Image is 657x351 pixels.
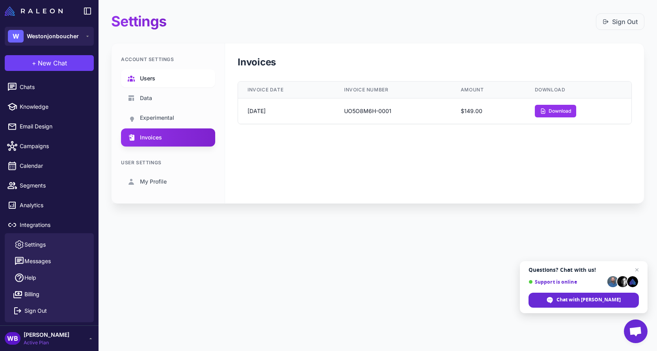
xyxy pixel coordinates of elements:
[140,133,162,142] span: Invoices
[3,177,95,194] a: Segments
[3,118,95,135] a: Email Design
[27,32,79,41] span: Westonjonboucher
[3,217,95,233] a: Integrations
[140,113,174,122] span: Experimental
[335,98,451,124] td: UO5O8M6H-0001
[238,56,632,69] h2: Invoices
[24,290,39,299] span: Billing
[121,173,215,191] a: My Profile
[8,303,91,319] button: Sign Out
[238,98,335,124] td: [DATE]
[556,296,621,303] span: Chat with [PERSON_NAME]
[121,109,215,127] a: Experimental
[5,332,20,345] div: WB
[20,102,89,111] span: Knowledge
[20,83,89,91] span: Chats
[24,339,69,346] span: Active Plan
[529,279,605,285] span: Support is online
[529,293,639,308] div: Chat with Raleon
[20,142,89,150] span: Campaigns
[20,181,89,190] span: Segments
[535,105,576,117] button: Download
[32,58,36,68] span: +
[121,56,215,63] div: Account Settings
[8,269,91,286] a: Help
[8,30,24,43] div: W
[624,319,648,343] div: Open chat
[20,201,89,210] span: Analytics
[3,197,95,214] a: Analytics
[121,69,215,87] a: Users
[529,267,639,273] span: Questions? Chat with us!
[121,128,215,147] a: Invoices
[38,58,67,68] span: New Chat
[20,221,89,229] span: Integrations
[24,273,36,282] span: Help
[596,13,644,30] button: Sign Out
[3,138,95,154] a: Campaigns
[24,257,51,266] span: Messages
[3,79,95,95] a: Chats
[632,265,642,275] span: Close chat
[3,158,95,174] a: Calendar
[5,55,94,71] button: +New Chat
[20,162,89,170] span: Calendar
[335,82,451,98] th: Invoice Number
[451,98,525,124] td: $149.00
[121,159,215,166] div: User Settings
[525,82,631,98] th: Download
[24,331,69,339] span: [PERSON_NAME]
[24,306,47,315] span: Sign Out
[24,240,46,249] span: Settings
[5,27,94,46] button: WWestonjonboucher
[238,82,335,98] th: Invoice Date
[8,253,91,269] button: Messages
[111,13,166,30] h1: Settings
[5,6,66,16] a: Raleon Logo
[3,98,95,115] a: Knowledge
[121,89,215,107] a: Data
[20,122,89,131] span: Email Design
[140,74,155,83] span: Users
[5,6,63,16] img: Raleon Logo
[140,177,167,186] span: My Profile
[451,82,525,98] th: Amount
[140,94,152,102] span: Data
[603,17,638,26] a: Sign Out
